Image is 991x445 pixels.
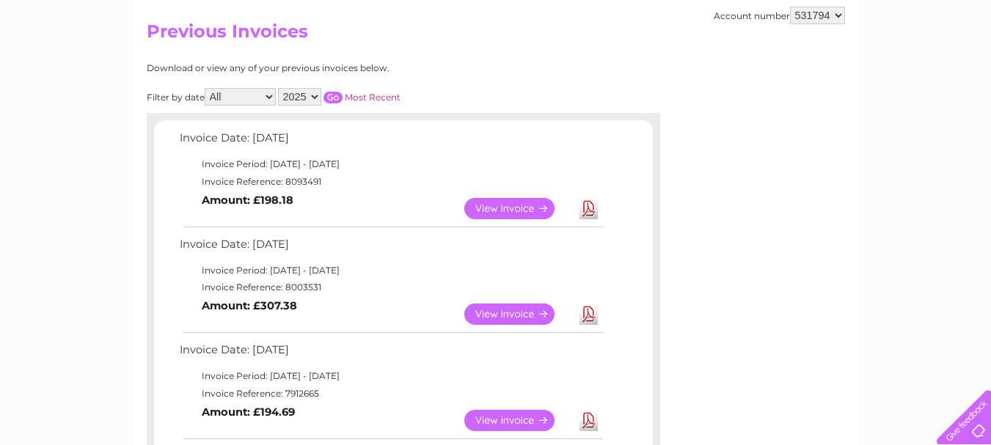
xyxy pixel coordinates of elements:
[176,155,605,173] td: Invoice Period: [DATE] - [DATE]
[176,128,605,155] td: Invoice Date: [DATE]
[464,410,572,431] a: View
[863,62,885,73] a: Blog
[176,279,605,296] td: Invoice Reference: 8003531
[202,405,295,419] b: Amount: £194.69
[34,38,109,83] img: logo.png
[345,92,401,103] a: Most Recent
[769,62,802,73] a: Energy
[464,304,572,325] a: View
[176,385,605,402] td: Invoice Reference: 7912665
[147,63,532,73] div: Download or view any of your previous invoices below.
[147,88,532,106] div: Filter by date
[811,62,855,73] a: Telecoms
[150,8,843,71] div: Clear Business is a trading name of Verastar Limited (registered in [GEOGRAPHIC_DATA] No. 3667643...
[202,299,297,312] b: Amount: £307.38
[464,198,572,219] a: View
[943,62,977,73] a: Log out
[176,340,605,367] td: Invoice Date: [DATE]
[579,304,598,325] a: Download
[714,7,816,26] a: 0333 014 3131
[714,7,845,24] div: Account number
[176,367,605,385] td: Invoice Period: [DATE] - [DATE]
[176,173,605,191] td: Invoice Reference: 8093491
[733,62,761,73] a: Water
[147,21,845,49] h2: Previous Invoices
[579,410,598,431] a: Download
[202,194,293,207] b: Amount: £198.18
[579,198,598,219] a: Download
[893,62,929,73] a: Contact
[176,235,605,262] td: Invoice Date: [DATE]
[176,262,605,279] td: Invoice Period: [DATE] - [DATE]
